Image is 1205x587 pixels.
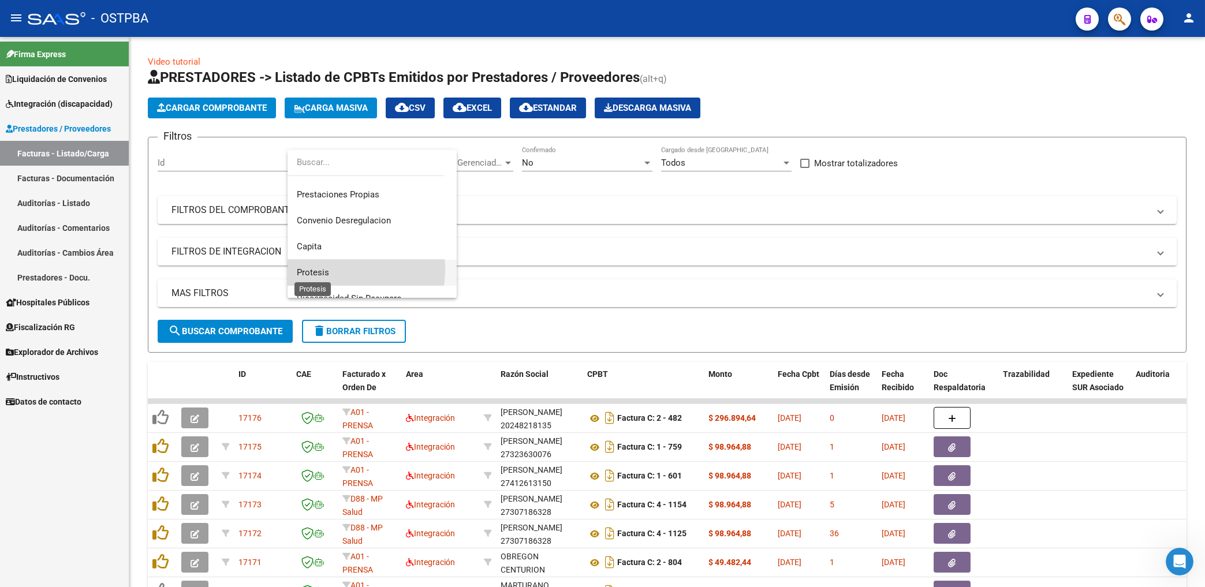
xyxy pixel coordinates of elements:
span: Convenio Desregulacion [297,215,391,226]
iframe: Intercom live chat [1166,548,1193,575]
span: Protesis [297,267,329,278]
span: Discapacidad Sin Recupero [297,293,402,304]
span: Capita [297,241,322,252]
span: Prestaciones Propias [297,189,379,200]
